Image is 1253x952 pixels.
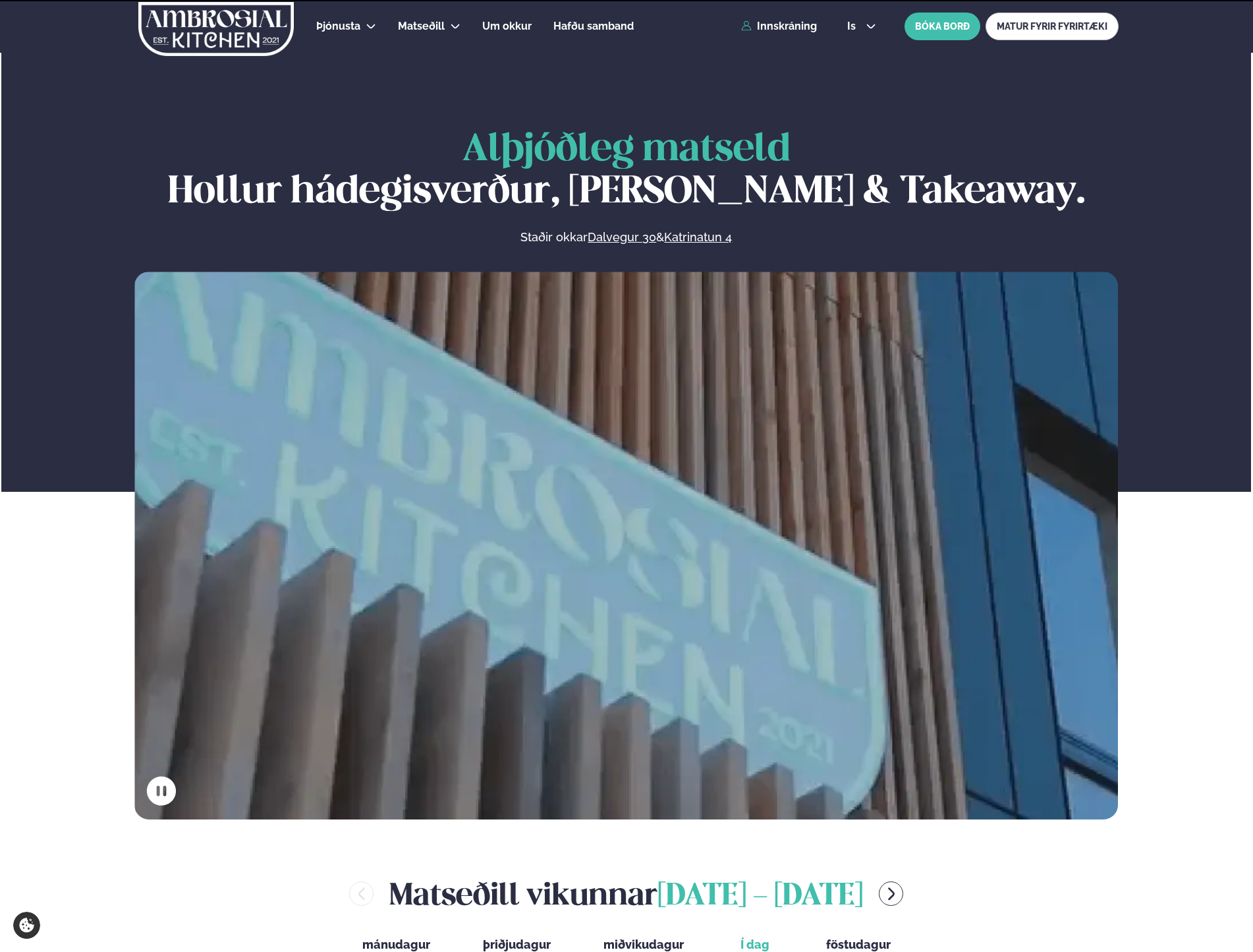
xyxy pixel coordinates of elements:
[664,229,732,245] a: Katrinatun 4
[482,18,532,34] a: Um okkur
[349,881,374,906] button: menu-btn-left
[134,129,1118,214] h1: Hollur hádegisverður, [PERSON_NAME] & Takeaway.
[462,132,791,168] span: Alþjóðleg matseld
[138,2,295,56] img: logo
[483,937,551,951] span: þriðjudagur
[482,20,532,32] span: Um okkur
[837,21,886,32] button: is
[377,229,876,245] p: Staðir okkar &
[603,937,684,951] span: miðvikudagur
[741,20,817,32] a: Innskráning
[879,881,903,906] button: menu-btn-right
[847,21,860,32] span: is
[362,937,430,951] span: mánudagur
[13,912,40,939] a: Cookie settings
[553,20,634,32] span: Hafðu samband
[398,18,445,34] a: Matseðill
[398,20,445,32] span: Matseðill
[905,13,980,40] button: BÓKA BORÐ
[316,20,360,32] span: Þjónusta
[986,13,1119,40] a: MATUR FYRIR FYRIRTÆKI
[389,872,863,915] h2: Matseðill vikunnar
[826,937,891,951] span: föstudagur
[553,18,634,34] a: Hafðu samband
[657,882,863,911] span: [DATE] - [DATE]
[588,229,656,245] a: Dalvegur 30
[316,18,360,34] a: Þjónusta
